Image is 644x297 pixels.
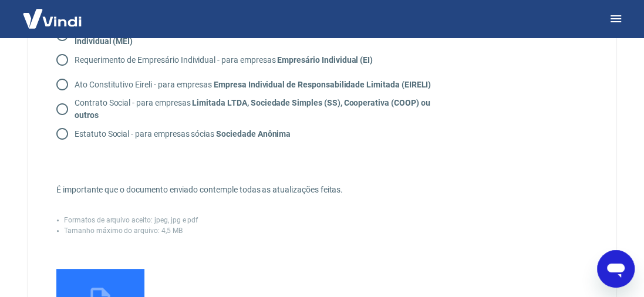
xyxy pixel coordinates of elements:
strong: Empresário Individual (EI) [277,55,373,65]
iframe: Botão para abrir a janela de mensagens [597,250,635,288]
strong: Limitada LTDA, Sociedade Simples (SS), Cooperativa (COOP) ou outros [75,98,430,120]
p: Ato Constitutivo Eireli - para empresas [75,79,431,91]
strong: Sociedade Anônima [216,129,291,139]
strong: Empresa Individual de Responsabilidade Limitada (EIRELI) [214,80,431,89]
p: Contrato Social - para empresas [75,97,433,122]
p: Formatos de arquivo aceito: jpeg, jpg e pdf [64,215,198,225]
p: Tamanho máximo do arquivo: 4,5 MB [64,225,183,236]
p: Estatuto Social - para empresas sócias [75,128,291,140]
img: Vindi [14,1,90,36]
p: É importante que o documento enviado contemple todas as atualizações feitas. [56,184,442,196]
p: Requerimento de Empresário Individual - para empresas [75,54,373,66]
